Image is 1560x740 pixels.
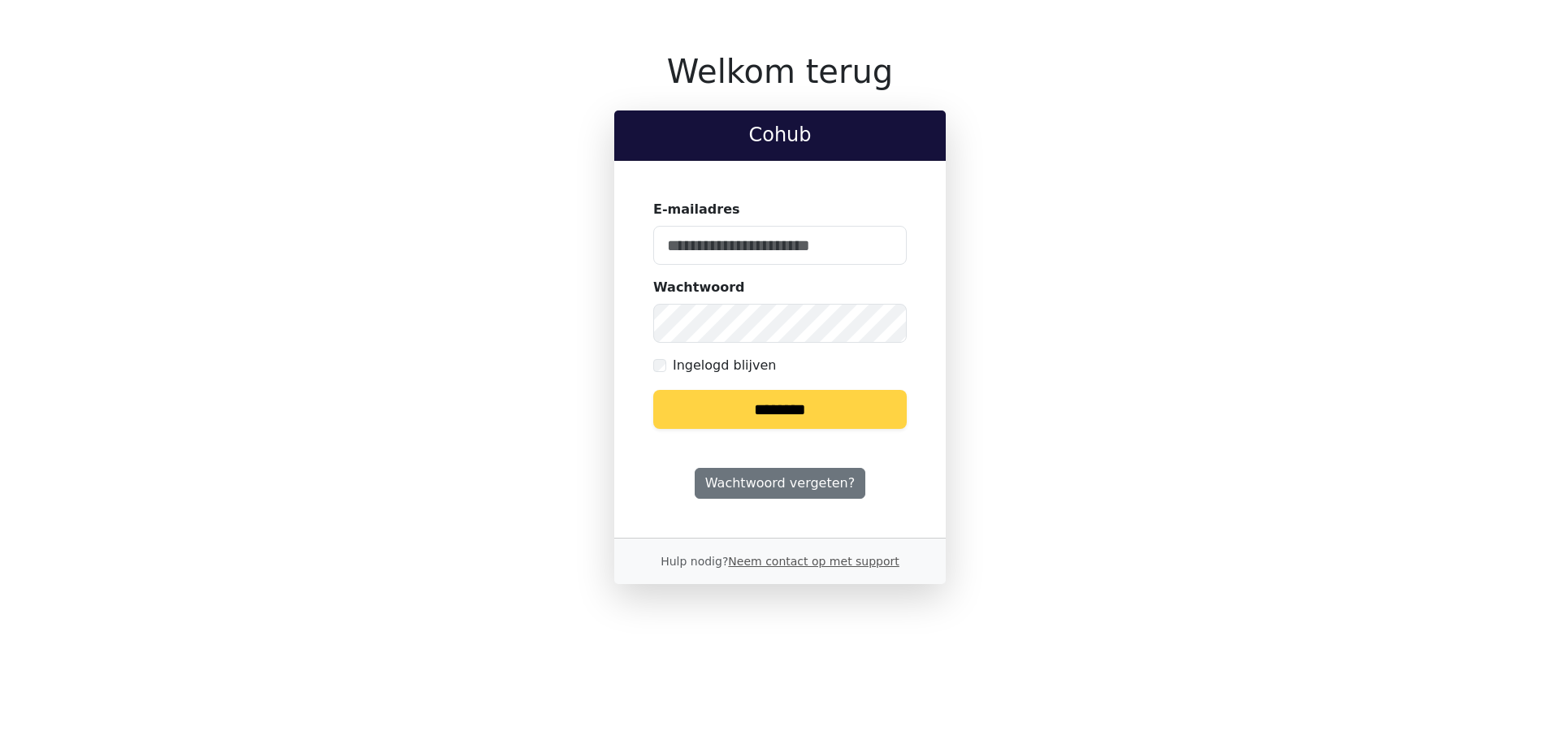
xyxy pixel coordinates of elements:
label: E-mailadres [653,200,740,219]
a: Wachtwoord vergeten? [695,468,865,499]
h1: Welkom terug [614,52,946,91]
label: Ingelogd blijven [673,356,776,375]
small: Hulp nodig? [661,555,899,568]
a: Neem contact op met support [728,555,899,568]
label: Wachtwoord [653,278,745,297]
h2: Cohub [627,123,933,147]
